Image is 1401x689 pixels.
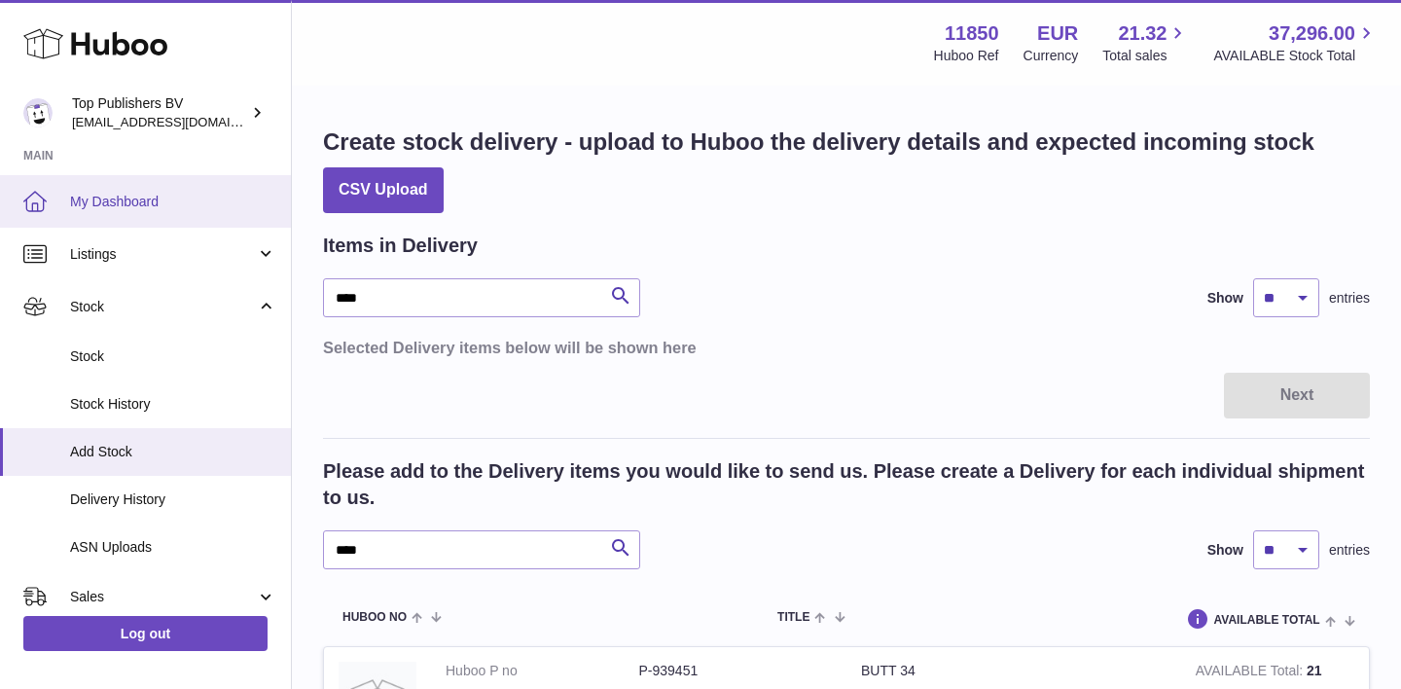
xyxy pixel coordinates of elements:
[1214,614,1320,627] span: AVAILABLE Total
[23,616,268,651] a: Log out
[323,458,1370,511] h2: Please add to the Delivery items you would like to send us. Please create a Delivery for each ind...
[1269,20,1355,47] span: 37,296.00
[70,538,276,557] span: ASN Uploads
[777,611,809,624] span: Title
[1329,541,1370,560] span: entries
[1207,541,1243,560] label: Show
[70,490,276,509] span: Delivery History
[70,443,276,461] span: Add Stock
[1196,663,1307,683] strong: AVAILABLE Total
[323,167,444,213] button: CSV Upload
[323,127,1314,158] h1: Create stock delivery - upload to Huboo the delivery details and expected incoming stock
[1213,20,1378,65] a: 37,296.00 AVAILABLE Stock Total
[1024,47,1079,65] div: Currency
[70,395,276,414] span: Stock History
[342,611,407,624] span: Huboo no
[446,662,639,680] dt: Huboo P no
[1102,47,1189,65] span: Total sales
[323,337,1370,358] h3: Selected Delivery items below will be shown here
[639,662,833,680] dd: P-939451
[70,347,276,366] span: Stock
[1037,20,1078,47] strong: EUR
[1207,289,1243,308] label: Show
[934,47,999,65] div: Huboo Ref
[323,233,478,259] h2: Items in Delivery
[1102,20,1189,65] a: 21.32 Total sales
[23,98,53,127] img: accounts@fantasticman.com
[72,114,286,129] span: [EMAIL_ADDRESS][DOMAIN_NAME]
[1118,20,1167,47] span: 21.32
[70,245,256,264] span: Listings
[70,298,256,316] span: Stock
[1213,47,1378,65] span: AVAILABLE Stock Total
[945,20,999,47] strong: 11850
[1329,289,1370,308] span: entries
[70,193,276,211] span: My Dashboard
[72,94,247,131] div: Top Publishers BV
[70,588,256,606] span: Sales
